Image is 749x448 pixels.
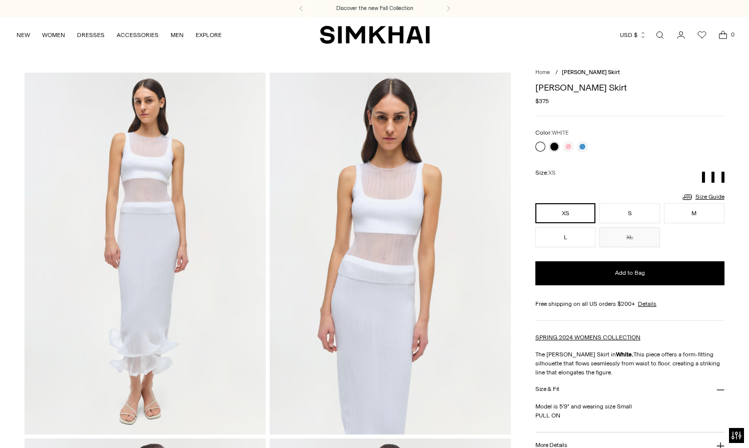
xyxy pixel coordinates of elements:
button: L [535,227,596,247]
a: NEW [17,24,30,46]
label: Color: [535,128,568,138]
button: Add to Bag [535,261,724,285]
a: Details [638,299,656,308]
a: WOMEN [42,24,65,46]
a: Go to the account page [671,25,691,45]
button: XL [599,227,660,247]
span: [PERSON_NAME] Skirt [562,69,620,76]
button: Size & Fit [535,377,724,402]
img: Kelso Skirt [25,73,266,434]
a: Size Guide [681,191,724,203]
span: $375 [535,97,549,106]
div: Free shipping on all US orders $200+ [535,299,724,308]
a: DRESSES [77,24,105,46]
a: SPRING 2024 WOMENS COLLECTION [535,334,640,341]
span: Add to Bag [615,269,645,277]
p: Model is 5'9" and wearing size Small PULL ON [535,402,724,420]
button: XS [535,203,596,223]
a: MEN [171,24,184,46]
img: Kelso Skirt [270,73,511,434]
a: Open search modal [650,25,670,45]
p: The [PERSON_NAME] Skirt in This piece offers a form-fitting silhouette that flows seamlessly from... [535,350,724,377]
button: S [599,203,660,223]
span: XS [548,170,555,176]
span: 0 [728,30,737,39]
a: Home [535,69,550,76]
button: USD $ [620,24,646,46]
a: EXPLORE [196,24,222,46]
a: SIMKHAI [320,25,430,45]
a: ACCESSORIES [117,24,159,46]
button: M [664,203,724,223]
label: Size: [535,168,555,178]
a: Discover the new Fall Collection [336,5,413,13]
a: Wishlist [692,25,712,45]
span: WHITE [552,130,568,136]
div: / [555,69,558,77]
strong: White. [616,351,633,358]
h1: [PERSON_NAME] Skirt [535,83,724,92]
nav: breadcrumbs [535,69,724,77]
h3: Size & Fit [535,386,559,392]
a: Open cart modal [713,25,733,45]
